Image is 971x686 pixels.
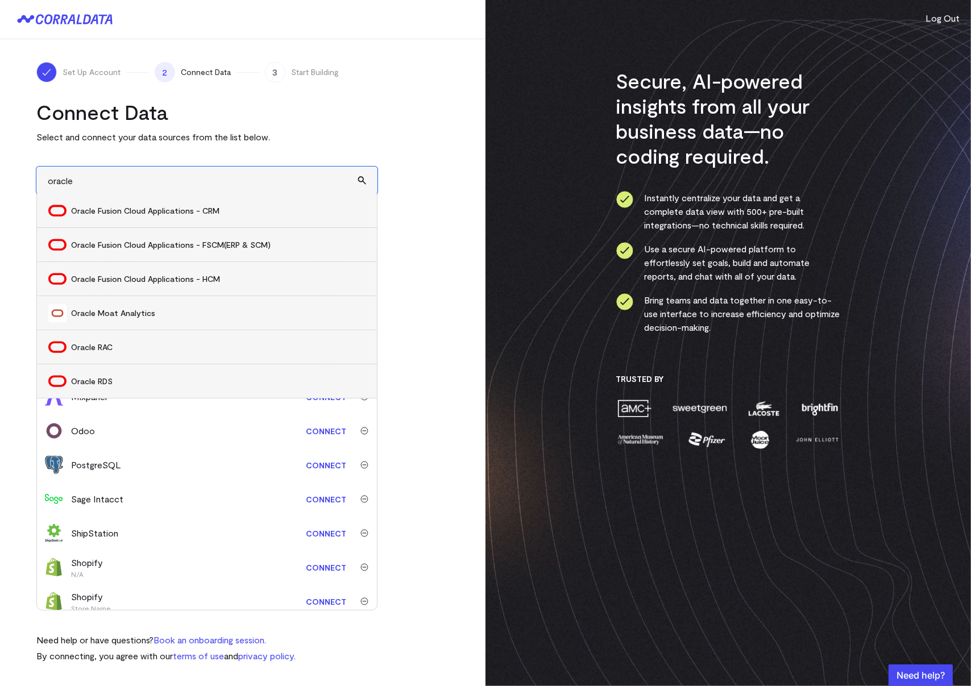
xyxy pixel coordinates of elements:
[300,591,352,612] a: Connect
[63,66,121,78] span: Set Up Account
[360,529,368,537] img: trash-40e54a27.svg
[71,492,123,506] div: Sage Intacct
[616,293,841,334] li: Bring teams and data together in one easy-to-use interface to increase efficiency and optimize de...
[616,191,633,208] img: ico-check-circle-4b19435c.svg
[300,523,352,544] a: Connect
[155,62,175,82] span: 2
[71,556,103,579] div: Shopify
[360,495,368,503] img: trash-40e54a27.svg
[45,592,63,610] img: shopify-673fa4e3.svg
[48,236,67,254] img: Oracle Fusion Cloud Applications - FSCM(ERP & SCM)
[687,430,727,450] img: pfizer-e137f5fc.png
[71,205,366,217] span: Oracle Fusion Cloud Applications - CRM
[45,422,63,440] img: odoo-0549de51.svg
[71,342,366,353] span: Oracle RAC
[48,338,67,356] img: Oracle RAC
[71,590,111,613] div: Shopify
[36,633,296,647] p: Need help or have questions?
[173,650,224,661] a: terms of use
[36,130,377,144] p: Select and connect your data sources from the list below.
[616,242,633,259] img: ico-check-circle-4b19435c.svg
[48,270,67,288] img: Oracle Fusion Cloud Applications - HCM
[749,430,771,450] img: moon-juice-c312e729.png
[45,524,63,542] img: shipstation-0b490974.svg
[747,398,781,418] img: lacoste-7a6b0538.png
[616,242,841,283] li: Use a secure AI-powered platform to effortlessly set goals, build and automate reports, and chat ...
[360,427,368,435] img: trash-40e54a27.svg
[291,66,339,78] span: Start Building
[48,304,67,322] img: Oracle Moat Analytics
[300,455,352,476] a: Connect
[799,398,840,418] img: brightfin-a251e171.png
[71,307,366,319] span: Oracle Moat Analytics
[41,66,52,78] img: ico-check-white-5ff98cb1.svg
[794,430,840,450] img: john-elliott-25751c40.png
[926,11,960,25] button: Log Out
[300,421,352,442] a: Connect
[48,372,67,390] img: Oracle RDS
[36,99,377,124] h2: Connect Data
[71,569,103,579] p: N/A
[36,167,377,194] input: Search and add other data sources
[616,68,841,168] h3: Secure, AI-powered insights from all your business data—no coding required.
[45,456,63,474] img: postgres-5a1a2aed.svg
[71,526,118,540] div: ShipStation
[300,557,352,578] a: Connect
[36,649,296,663] p: By connecting, you agree with our and
[153,634,266,645] a: Book an onboarding session.
[300,489,352,510] a: Connect
[181,66,231,78] span: Connect Data
[48,202,67,220] img: Oracle Fusion Cloud Applications - CRM
[45,558,63,576] img: shopify-673fa4e3.svg
[616,191,841,232] li: Instantly centralize your data and get a complete data view with 500+ pre-built integrations—no t...
[71,376,366,387] span: Oracle RDS
[71,604,111,613] p: Store Name
[360,597,368,605] img: trash-40e54a27.svg
[671,398,728,418] img: sweetgreen-1d1fb32c.png
[71,273,366,285] span: Oracle Fusion Cloud Applications - HCM
[360,461,368,469] img: trash-40e54a27.svg
[71,458,121,472] div: PostgreSQL
[616,430,665,450] img: amnh-5afada46.png
[238,650,296,661] a: privacy policy.
[71,239,366,251] span: Oracle Fusion Cloud Applications - FSCM(ERP & SCM)
[616,398,653,418] img: amc-0b11a8f1.png
[45,490,63,508] img: sage_intacct-9210f79a.svg
[265,62,285,82] span: 3
[616,374,841,384] h3: Trusted By
[360,563,368,571] img: trash-40e54a27.svg
[71,424,95,438] div: Odoo
[616,293,633,310] img: ico-check-circle-4b19435c.svg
